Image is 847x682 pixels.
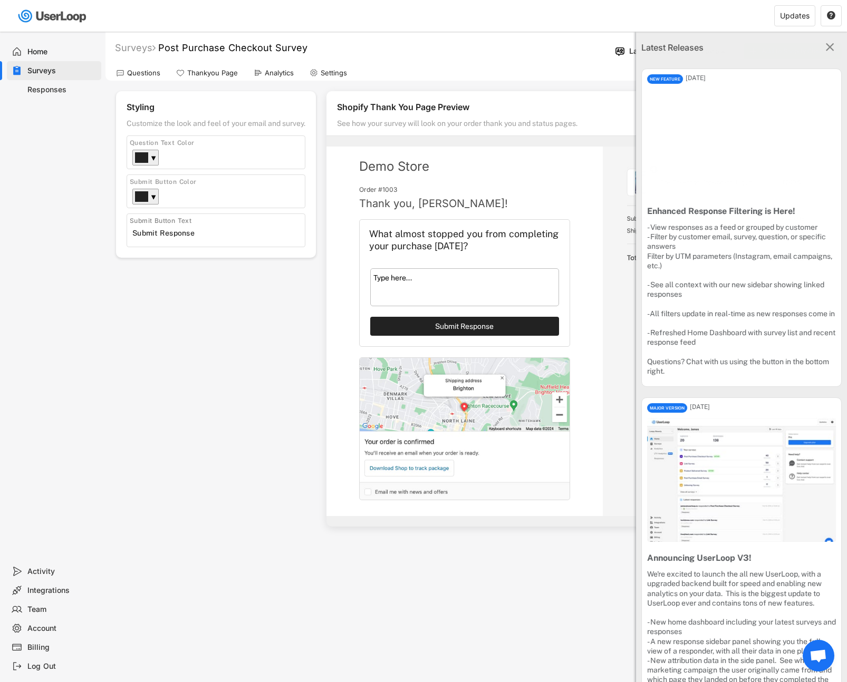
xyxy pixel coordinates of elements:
[826,40,834,54] text: 
[690,404,841,410] div: [DATE]
[27,47,97,57] div: Home
[27,586,97,596] div: Integrations
[16,5,90,27] img: userloop-logo-01.svg
[130,178,197,186] div: Submit Button Color
[780,12,810,20] div: Updates
[130,217,191,225] div: Submit Button Text
[27,85,97,95] div: Responses
[360,358,570,500] img: CleanShot%202024-04-04%20at%2015.34.03%402x.png
[27,605,97,615] div: Team
[127,119,305,133] div: Customize the look and feel of your email and survey.
[629,46,670,56] div: Languages
[647,222,836,376] div: - View responses as a feed or grouped by customer - Filter by customer email, survey, question, o...
[130,139,195,147] div: Question Text Color
[614,157,825,279] img: CleanShot%202024-04-04%20at%2015.28.09%402x.png
[337,102,836,116] div: Shopify Thank You Page Preview
[647,418,836,542] img: CleanShot%202025-02-19%20at%2009.21.51%402x.png
[187,69,238,77] div: Thankyou Page
[27,642,97,652] div: Billing
[641,41,779,54] div: Latest Releases
[321,69,347,77] div: Settings
[686,75,841,81] div: [DATE]
[614,46,625,57] img: Language%20Icon.svg
[823,41,836,54] button: 
[647,74,683,84] div: NEW FEATURE
[27,66,97,76] div: Surveys
[369,228,560,252] div: What almost stopped you from completing your purchase [DATE]?
[826,11,836,21] button: 
[359,160,570,173] div: Demo Store
[151,192,156,203] div: ▼
[27,623,97,634] div: Account
[647,206,836,217] div: Enhanced Response Filtering is Here!
[337,119,577,133] div: See how your survey will look on your order thank you and status pages.
[647,553,836,564] div: Announcing UserLoop V3!
[127,69,160,77] div: Questions
[359,198,570,209] div: Thank you, [PERSON_NAME]!
[370,317,559,336] button: Submit Response
[127,102,305,116] div: Styling
[158,42,307,53] font: Post Purchase Checkout Survey
[827,11,835,20] text: 
[265,69,294,77] div: Analytics
[803,640,834,671] div: Open chat
[115,42,156,54] div: Surveys
[151,153,156,164] div: ▼
[359,187,570,193] div: Order #1003
[647,403,687,413] div: MAJOR VERSION
[27,661,97,671] div: Log Out
[27,567,97,577] div: Activity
